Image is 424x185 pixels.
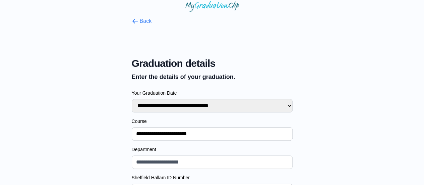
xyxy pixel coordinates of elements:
[132,174,293,181] label: Sheffield Hallam ID Number
[132,17,152,25] button: Back
[132,72,293,82] p: Enter the details of your graduation.
[132,146,293,153] label: Department
[132,118,293,125] label: Course
[132,57,293,70] span: Graduation details
[132,90,293,96] label: Your Graduation Date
